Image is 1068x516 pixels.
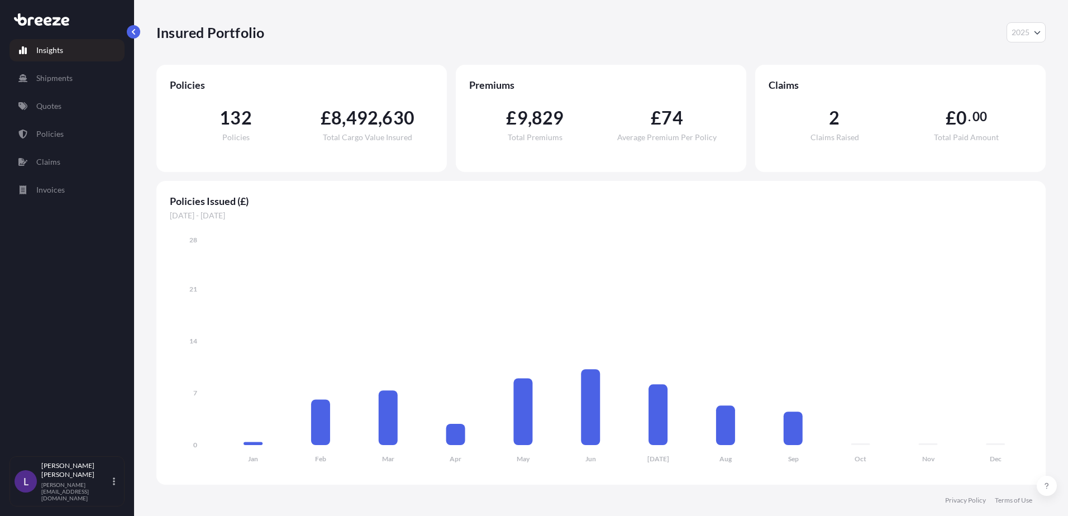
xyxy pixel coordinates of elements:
[990,455,1002,463] tspan: Dec
[331,109,342,127] span: 8
[788,455,799,463] tspan: Sep
[9,151,125,173] a: Claims
[9,39,125,61] a: Insights
[36,73,73,84] p: Shipments
[651,109,661,127] span: £
[9,179,125,201] a: Invoices
[517,109,528,127] span: 9
[829,109,840,127] span: 2
[323,133,412,141] span: Total Cargo Value Insured
[222,133,250,141] span: Policies
[315,455,326,463] tspan: Feb
[321,109,331,127] span: £
[346,109,379,127] span: 492
[769,78,1032,92] span: Claims
[922,455,935,463] tspan: Nov
[1007,22,1046,42] button: Year Selector
[36,184,65,195] p: Invoices
[36,128,64,140] p: Policies
[945,496,986,505] a: Privacy Policy
[156,23,264,41] p: Insured Portfolio
[36,156,60,168] p: Claims
[532,109,564,127] span: 829
[9,67,125,89] a: Shipments
[647,455,669,463] tspan: [DATE]
[189,337,197,345] tspan: 14
[617,133,717,141] span: Average Premium Per Policy
[9,95,125,117] a: Quotes
[946,109,956,127] span: £
[36,101,61,112] p: Quotes
[189,285,197,293] tspan: 21
[855,455,866,463] tspan: Oct
[170,78,433,92] span: Policies
[248,455,258,463] tspan: Jan
[1012,27,1029,38] span: 2025
[517,455,530,463] tspan: May
[382,109,414,127] span: 630
[508,133,562,141] span: Total Premiums
[661,109,683,127] span: 74
[220,109,252,127] span: 132
[193,389,197,397] tspan: 7
[170,210,1032,221] span: [DATE] - [DATE]
[585,455,596,463] tspan: Jun
[995,496,1032,505] a: Terms of Use
[934,133,999,141] span: Total Paid Amount
[193,441,197,449] tspan: 0
[41,481,111,501] p: [PERSON_NAME][EMAIL_ADDRESS][DOMAIN_NAME]
[342,109,346,127] span: ,
[450,455,461,463] tspan: Apr
[170,194,1032,208] span: Policies Issued (£)
[968,112,971,121] span: .
[956,109,967,127] span: 0
[469,78,733,92] span: Premiums
[189,236,197,244] tspan: 28
[36,45,63,56] p: Insights
[810,133,859,141] span: Claims Raised
[9,123,125,145] a: Policies
[528,109,532,127] span: ,
[382,455,394,463] tspan: Mar
[378,109,382,127] span: ,
[23,476,28,487] span: L
[972,112,987,121] span: 00
[506,109,517,127] span: £
[41,461,111,479] p: [PERSON_NAME] [PERSON_NAME]
[719,455,732,463] tspan: Aug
